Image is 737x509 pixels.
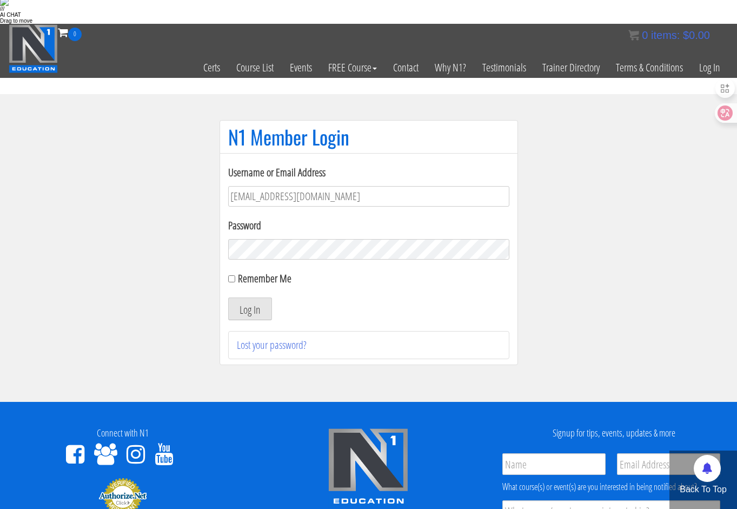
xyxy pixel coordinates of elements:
a: FREE Course [320,41,385,94]
button: Log In [228,298,272,320]
a: Trainer Directory [534,41,608,94]
h4: Signup for tips, events, updates & more [500,428,729,439]
a: Lost your password? [237,338,307,352]
span: 0 [642,29,648,41]
h4: Connect with N1 [8,428,237,439]
bdi: 0.00 [683,29,710,41]
a: Events [282,41,320,94]
a: Course List [228,41,282,94]
img: n1-education [9,24,58,73]
a: Log In [691,41,728,94]
label: Password [228,217,509,234]
span: $ [683,29,689,41]
div: What course(s) or event(s) are you interested in being notified about? [502,480,720,493]
a: 0 [58,25,82,39]
span: 0 [68,28,82,41]
a: 0 items: $0.00 [628,29,710,41]
a: Why N1? [427,41,474,94]
a: Certs [195,41,228,94]
a: Testimonials [474,41,534,94]
label: Remember Me [238,271,291,286]
a: Contact [385,41,427,94]
input: Email Address [617,453,720,475]
img: n1-edu-logo [328,428,409,508]
a: Terms & Conditions [608,41,691,94]
h1: N1 Member Login [228,126,509,148]
input: Name [502,453,606,475]
img: icon11.png [628,30,639,41]
span: items: [651,29,680,41]
label: Username or Email Address [228,164,509,181]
